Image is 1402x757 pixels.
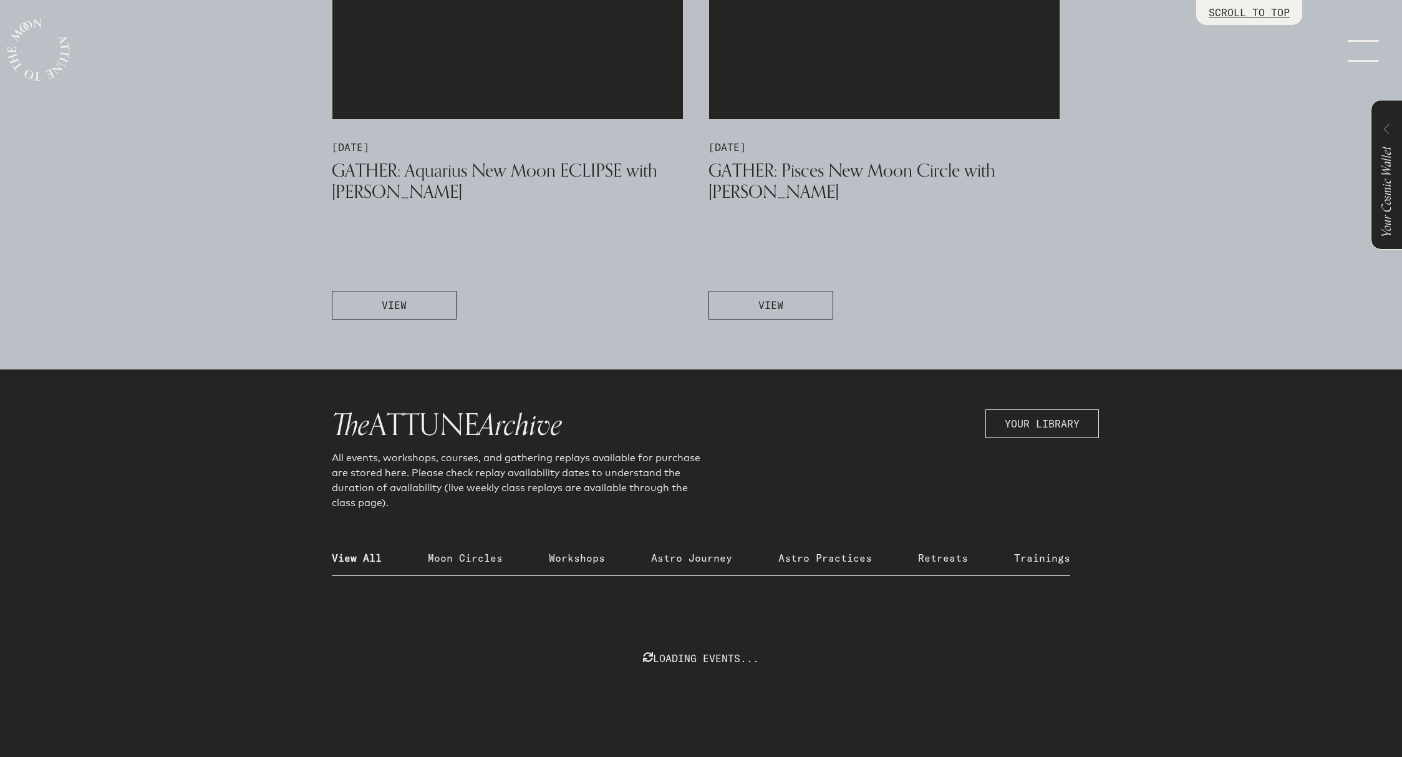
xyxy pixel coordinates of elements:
[1376,147,1397,237] span: Your Cosmic Wallet
[332,409,1070,441] h1: ATTUNE
[643,651,759,666] p: LOADING EVENTS...
[382,298,407,313] span: VIEW
[651,550,732,565] p: Astro Journey
[1209,5,1290,20] p: SCROLL TO TOP
[428,550,503,565] p: Moon Circles
[985,409,1099,438] button: YOUR LIBRARY
[332,140,684,155] p: [DATE]
[332,159,657,203] span: GATHER: Aquarius New Moon ECLIPSE with Jana
[479,401,562,450] span: Archive
[918,550,968,565] p: Retreats
[332,401,369,450] span: The
[708,159,995,203] span: GATHER: Pisces New Moon Circle with Jana
[708,140,1060,155] p: [DATE]
[708,291,833,320] button: VIEW
[332,451,706,510] p: All events, workshops, courses, and gathering replays available for purchase are stored here. Ple...
[1014,550,1070,565] p: Trainings
[1005,416,1080,431] span: YOUR LIBRARY
[332,550,382,565] p: View All
[758,298,783,313] span: VIEW
[549,550,605,565] p: Workshops
[778,550,872,565] p: Astro Practices
[985,411,1099,422] a: YOUR LIBRARY
[332,291,457,320] button: VIEW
